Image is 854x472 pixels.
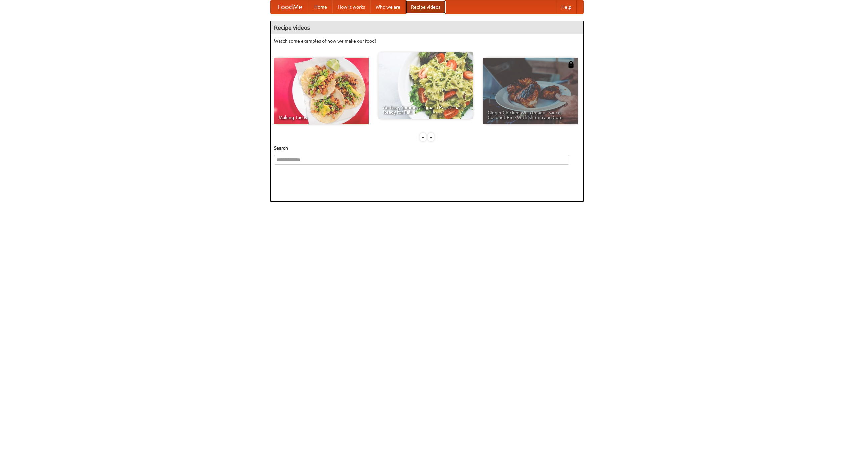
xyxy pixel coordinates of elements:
h5: Search [274,145,580,151]
a: FoodMe [271,0,309,14]
a: Making Tacos [274,58,369,124]
a: Who we are [370,0,406,14]
a: Home [309,0,332,14]
a: Help [556,0,577,14]
div: » [428,133,434,141]
a: How it works [332,0,370,14]
p: Watch some examples of how we make our food! [274,38,580,44]
img: 483408.png [568,61,574,68]
a: Recipe videos [406,0,446,14]
span: An Easy, Summery Tomato Pasta That's Ready for Fall [383,105,468,114]
div: « [420,133,426,141]
span: Making Tacos [279,115,364,120]
a: An Easy, Summery Tomato Pasta That's Ready for Fall [378,52,473,119]
h4: Recipe videos [271,21,583,34]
